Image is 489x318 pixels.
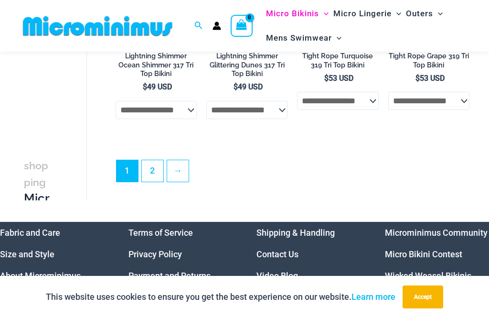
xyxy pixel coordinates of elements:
aside: Footer Widget 3 [256,222,361,286]
h3: Micro Bikini Tops [24,157,53,272]
a: Lightning Shimmer Glittering Dunes 317 Tri Top Bikini [206,52,287,82]
a: Contact Us [256,249,298,259]
span: Menu Toggle [433,1,443,26]
a: Terms of Service [128,228,193,238]
a: Micro BikinisMenu ToggleMenu Toggle [264,1,331,26]
a: Privacy Policy [128,249,182,259]
h2: Tight Rope Grape 319 Tri Top Bikini [388,52,469,69]
span: $ [143,82,147,91]
span: $ [234,82,238,91]
bdi: 49 USD [234,82,263,91]
a: Mens SwimwearMenu ToggleMenu Toggle [264,26,344,50]
span: $ [415,74,420,83]
a: Video Blog [256,271,298,281]
a: → [167,160,189,182]
span: Micro Lingerie [333,1,392,26]
h2: Lightning Shimmer Ocean Shimmer 317 Tri Top Bikini [116,52,197,78]
h2: Tight Rope Turquoise 319 Tri Top Bikini [297,52,378,69]
span: Micro Bikinis [266,1,319,26]
span: Mens Swimwear [266,26,332,50]
button: Accept [403,285,443,308]
a: Wicked Weasel Bikinis [385,271,471,281]
a: Tight Rope Turquoise 319 Tri Top Bikini [297,52,378,73]
p: This website uses cookies to ensure you get the best experience on our website. [46,290,395,304]
a: Micro LingerieMenu ToggleMenu Toggle [331,1,404,26]
aside: Footer Widget 2 [128,222,233,286]
nav: Menu [128,222,233,286]
span: shopping [24,160,48,188]
h2: Lightning Shimmer Glittering Dunes 317 Tri Top Bikini [206,52,287,78]
a: Microminimus Community [385,228,488,238]
img: MM SHOP LOGO FLAT [19,15,176,37]
a: Search icon link [194,20,203,32]
bdi: 53 USD [324,74,353,83]
span: Outers [406,1,433,26]
a: Shipping & Handling [256,228,335,238]
a: Tight Rope Grape 319 Tri Top Bikini [388,52,469,73]
bdi: 53 USD [415,74,445,83]
span: Page 1 [117,160,138,182]
bdi: 49 USD [143,82,172,91]
span: Menu Toggle [332,26,341,50]
a: OutersMenu ToggleMenu Toggle [404,1,445,26]
a: Learn more [351,292,395,302]
span: Menu Toggle [392,1,401,26]
a: Page 2 [142,160,163,182]
a: Payment and Returns [128,271,211,281]
a: Lightning Shimmer Ocean Shimmer 317 Tri Top Bikini [116,52,197,82]
a: Micro Bikini Contest [385,249,462,259]
nav: Menu [256,222,361,286]
nav: Product Pagination [116,160,469,187]
a: Account icon link [213,22,221,30]
span: Menu Toggle [319,1,329,26]
a: View Shopping Cart, empty [231,15,253,37]
span: $ [324,74,329,83]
